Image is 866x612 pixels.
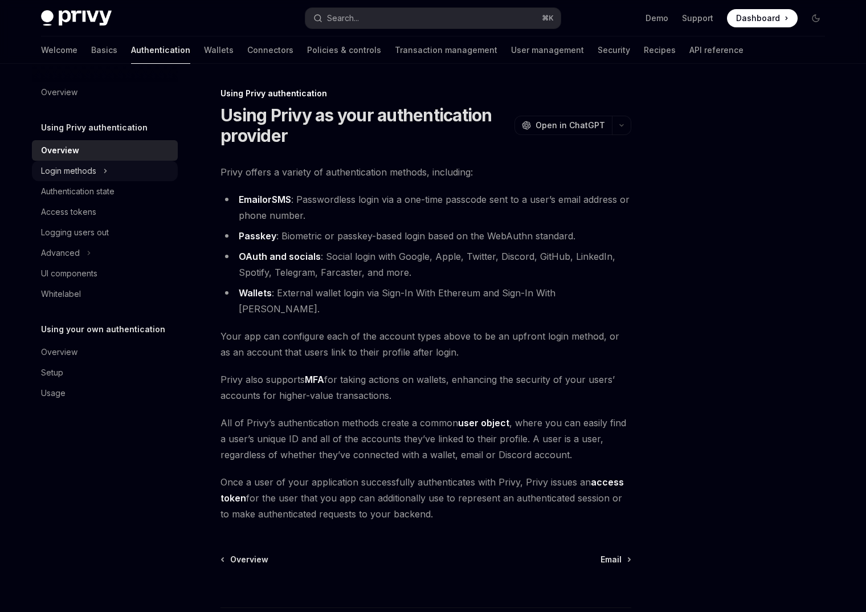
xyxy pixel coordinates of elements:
a: SMS [272,194,291,206]
a: API reference [689,36,744,64]
a: Usage [32,383,178,403]
a: Email [601,554,630,565]
a: Authentication [131,36,190,64]
button: Open in ChatGPT [514,116,612,135]
li: : Biometric or passkey-based login based on the WebAuthn standard. [220,228,631,244]
span: All of Privy’s authentication methods create a common , where you can easily find a user’s unique... [220,415,631,463]
a: Security [598,36,630,64]
h5: Using your own authentication [41,323,165,336]
a: Access tokens [32,202,178,222]
a: Demo [646,13,668,24]
div: Logging users out [41,226,109,239]
a: Authentication state [32,181,178,202]
a: Overview [32,342,178,362]
a: user object [458,417,509,429]
a: OAuth and socials [239,251,321,263]
div: Authentication state [41,185,115,198]
a: Logging users out [32,222,178,243]
a: UI components [32,263,178,284]
a: Wallets [239,287,272,299]
img: dark logo [41,10,112,26]
a: Transaction management [395,36,497,64]
div: Search... [327,11,359,25]
a: Connectors [247,36,293,64]
div: Advanced [41,246,80,260]
span: ⌘ K [542,14,554,23]
strong: or [239,194,291,206]
span: Dashboard [736,13,780,24]
span: Overview [230,554,268,565]
button: Toggle dark mode [807,9,825,27]
a: Email [239,194,262,206]
h1: Using Privy as your authentication provider [220,105,510,146]
div: Overview [41,144,79,157]
a: User management [511,36,584,64]
a: Setup [32,362,178,383]
a: Overview [32,82,178,103]
span: Your app can configure each of the account types above to be an upfront login method, or as an ac... [220,328,631,360]
div: Access tokens [41,205,96,219]
li: : Passwordless login via a one-time passcode sent to a user’s email address or phone number. [220,191,631,223]
a: Policies & controls [307,36,381,64]
li: : Social login with Google, Apple, Twitter, Discord, GitHub, LinkedIn, Spotify, Telegram, Farcast... [220,248,631,280]
div: Whitelabel [41,287,81,301]
div: Login methods [41,164,96,178]
span: Once a user of your application successfully authenticates with Privy, Privy issues an for the us... [220,474,631,522]
a: MFA [305,374,324,386]
a: Overview [32,140,178,161]
a: Wallets [204,36,234,64]
a: Dashboard [727,9,798,27]
a: Whitelabel [32,284,178,304]
div: Usage [41,386,66,400]
h5: Using Privy authentication [41,121,148,134]
a: Recipes [644,36,676,64]
a: Passkey [239,230,276,242]
button: Search...⌘K [305,8,561,28]
a: Welcome [41,36,77,64]
span: Open in ChatGPT [536,120,605,131]
li: : External wallet login via Sign-In With Ethereum and Sign-In With [PERSON_NAME]. [220,285,631,317]
span: Email [601,554,622,565]
a: Overview [222,554,268,565]
a: Basics [91,36,117,64]
span: Privy offers a variety of authentication methods, including: [220,164,631,180]
div: UI components [41,267,97,280]
div: Overview [41,345,77,359]
div: Setup [41,366,63,380]
div: Overview [41,85,77,99]
div: Using Privy authentication [220,88,631,99]
a: Support [682,13,713,24]
span: Privy also supports for taking actions on wallets, enhancing the security of your users’ accounts... [220,372,631,403]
